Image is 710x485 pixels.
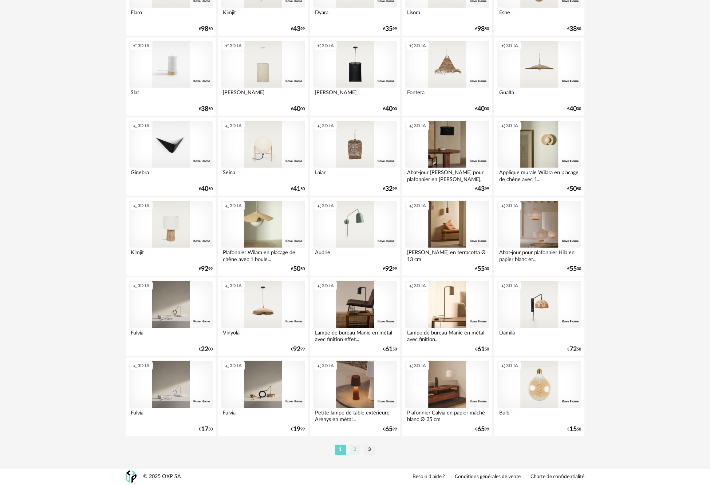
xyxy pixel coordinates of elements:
div: Fulvia [221,408,305,422]
img: OXP [126,470,137,483]
div: € 50 [199,107,213,112]
div: € 99 [291,347,305,352]
a: Conditions générales de vente [455,474,521,480]
div: Plafonnier Wilara en placage de chêne avec 1 boule... [221,248,305,262]
span: Creation icon [225,123,229,129]
a: Creation icon 3D IA Ginebra €4050 [126,117,216,196]
span: 22 [201,347,208,352]
span: Creation icon [501,43,505,49]
span: 92 [385,266,393,272]
a: Creation icon 3D IA Fulvia €2200 [126,277,216,356]
div: € 99 [291,27,305,32]
span: 40 [385,107,393,112]
a: Creation icon 3D IA Slat €3850 [126,37,216,116]
div: Slat [129,88,213,102]
span: 3D IA [506,43,518,49]
a: Charte de confidentialité [530,474,584,480]
li: 1 [335,445,346,455]
span: Creation icon [501,283,505,289]
span: Creation icon [409,363,413,369]
div: € 00 [475,266,489,272]
a: Creation icon 3D IA Seina €4150 [218,117,308,196]
div: € 00 [567,107,581,112]
span: Creation icon [225,203,229,209]
span: 38 [569,27,577,32]
span: 50 [293,266,300,272]
div: Abat-jour [PERSON_NAME] pour plafonnier en [PERSON_NAME], finition... [405,168,489,182]
span: 65 [385,427,393,432]
a: Creation icon 3D IA Abat-jour pour plafonnier Hila en papier blanc et... €5500 [494,197,584,276]
div: Fulvia [129,408,213,422]
div: Petite lampe de table extérieure Arenys en métal... [313,408,397,422]
span: 40 [293,107,300,112]
div: [PERSON_NAME] en terracotta Ø 13 cm [405,248,489,262]
a: Creation icon 3D IA [PERSON_NAME] €4000 [218,37,308,116]
div: € 99 [475,427,489,432]
span: 3D IA [414,123,426,129]
div: € 00 [291,107,305,112]
span: 55 [477,266,485,272]
span: Creation icon [409,123,413,129]
a: Creation icon 3D IA Fulvia €1750 [126,357,216,436]
span: 3D IA [230,283,242,289]
div: € 99 [383,27,397,32]
span: 43 [293,27,300,32]
a: Creation icon 3D IA Fulvia €1999 [218,357,308,436]
div: € 50 [475,347,489,352]
span: 17 [201,427,208,432]
div: Applique murale Wilara en placage de chêne avec 1... [497,168,581,182]
span: 3D IA [506,203,518,209]
div: € 50 [291,187,305,192]
span: 3D IA [506,283,518,289]
span: 3D IA [138,43,150,49]
span: 55 [569,266,577,272]
span: 3D IA [322,363,334,369]
span: Creation icon [133,363,137,369]
span: 72 [569,347,577,352]
a: Creation icon 3D IA Lampe de bureau Manie en métal avec finition... €6150 [402,277,492,356]
div: [PERSON_NAME] [313,88,397,102]
span: 15 [569,427,577,432]
div: € 99 [199,266,213,272]
span: 3D IA [506,123,518,129]
span: 3D IA [322,203,334,209]
div: € 50 [199,187,213,192]
a: Creation icon 3D IA Kimjit €9299 [126,197,216,276]
span: 3D IA [414,283,426,289]
span: 98 [477,27,485,32]
div: € 50 [291,266,305,272]
span: 92 [201,266,208,272]
span: Creation icon [133,123,137,129]
div: Laiar [313,168,397,182]
div: Fulvia [129,328,213,342]
span: 61 [477,347,485,352]
span: Creation icon [501,123,505,129]
div: © 2025 OXP SA [143,473,181,480]
span: Creation icon [133,203,137,209]
div: Gualta [497,88,581,102]
span: 3D IA [138,283,150,289]
span: Creation icon [317,123,321,129]
a: Creation icon 3D IA Vinyola €9299 [218,277,308,356]
div: [PERSON_NAME] [221,88,305,102]
span: Creation icon [317,203,321,209]
div: € 99 [291,427,305,432]
span: 38 [201,107,208,112]
div: Lampe de bureau Manie en métal avec finition... [405,328,489,342]
div: € 99 [475,187,489,192]
span: 3D IA [230,43,242,49]
div: Bulb [497,408,581,422]
div: Lampe de bureau Manie en métal avec finition effet... [313,328,397,342]
span: Creation icon [225,363,229,369]
a: Creation icon 3D IA Lampe de bureau Manie en métal avec finition effet... €6150 [310,277,400,356]
span: Creation icon [317,43,321,49]
div: € 50 [567,347,581,352]
span: 65 [477,427,485,432]
div: € 00 [475,107,489,112]
a: Creation icon 3D IA Fonteta €4000 [402,37,492,116]
span: 3D IA [230,363,242,369]
span: Creation icon [317,363,321,369]
div: € 50 [383,347,397,352]
div: Kimjit [129,248,213,262]
div: € 00 [199,347,213,352]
